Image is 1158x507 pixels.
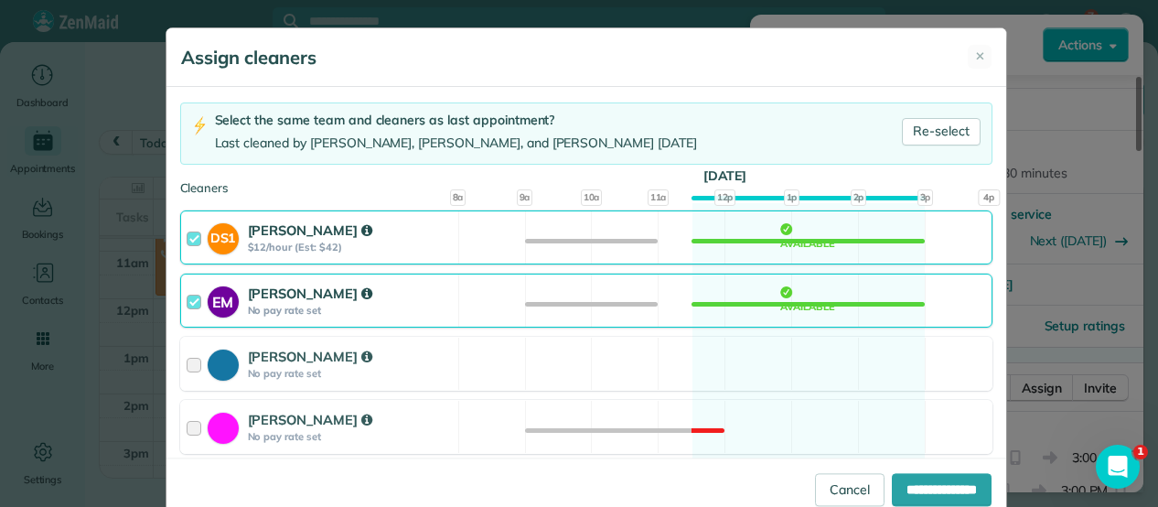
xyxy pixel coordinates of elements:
div: Cleaners [180,179,992,185]
strong: EM [208,286,239,313]
span: ✕ [975,48,985,66]
span: 1 [1133,445,1148,459]
div: Select the same team and cleaners as last appointment? [215,111,697,130]
div: Last cleaned by [PERSON_NAME], [PERSON_NAME], and [PERSON_NAME] [DATE] [215,134,697,153]
strong: No pay rate set [248,367,453,380]
strong: No pay rate set [248,304,453,317]
iframe: Intercom live chat [1096,445,1140,489]
strong: [PERSON_NAME] [248,411,372,428]
strong: DS1 [208,223,239,248]
strong: [PERSON_NAME] [248,221,372,239]
a: Cancel [815,473,885,506]
strong: No pay rate set [248,430,453,443]
h5: Assign cleaners [181,45,316,70]
strong: [PERSON_NAME] [248,285,372,302]
a: Re-select [902,118,981,146]
strong: $12/hour (Est: $42) [248,241,453,253]
img: lightning-bolt-icon-94e5364df696ac2de96d3a42b8a9ff6ba979493684c50e6bbbcda72601fa0d29.png [192,116,208,135]
strong: [PERSON_NAME] [248,348,372,365]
